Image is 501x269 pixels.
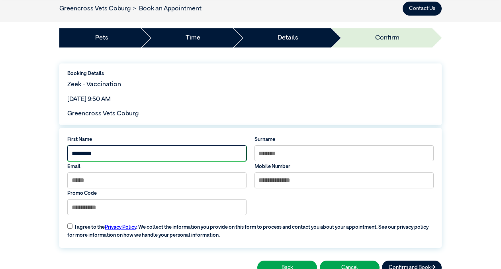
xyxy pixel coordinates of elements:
[67,81,121,88] span: Zeek - Vaccination
[254,163,434,170] label: Mobile Number
[67,190,247,197] label: Promo Code
[95,33,108,43] a: Pets
[67,70,434,77] label: Booking Details
[403,2,442,16] button: Contact Us
[59,6,131,12] a: Greencross Vets Coburg
[131,4,202,14] li: Book an Appointment
[67,111,139,117] span: Greencross Vets Coburg
[67,96,111,103] span: [DATE] 9:50 AM
[278,33,298,43] a: Details
[254,136,434,143] label: Surname
[67,136,247,143] label: First Name
[63,219,437,239] label: I agree to the . We collect the information you provide on this form to process and contact you a...
[59,4,202,14] nav: breadcrumb
[186,33,200,43] a: Time
[67,224,72,229] input: I agree to thePrivacy Policy. We collect the information you provide on this form to process and ...
[67,163,247,170] label: Email
[105,225,136,230] a: Privacy Policy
